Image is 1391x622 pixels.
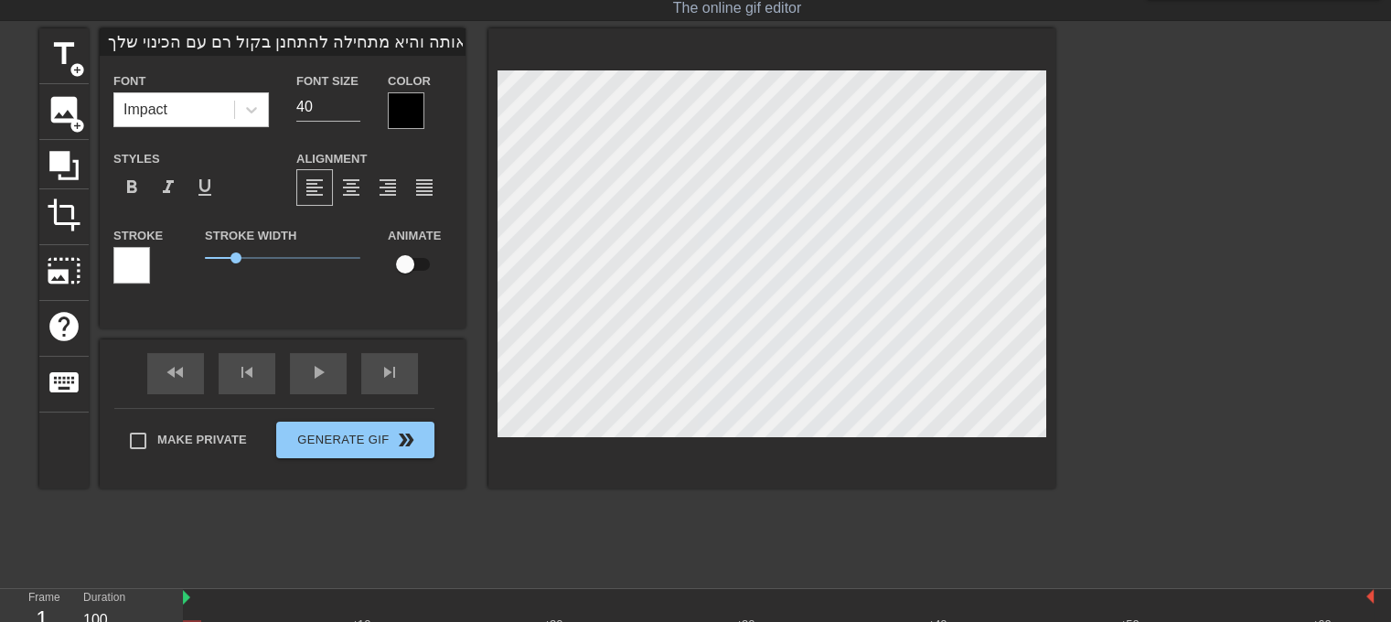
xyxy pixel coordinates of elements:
div: Impact [123,99,167,121]
button: Generate Gif [276,422,434,458]
img: bound-end.png [1366,589,1374,604]
label: Font Size [296,72,358,91]
label: Font [113,72,145,91]
label: Color [388,72,431,91]
span: crop [47,198,81,232]
span: add_circle [70,62,85,78]
span: skip_next [379,361,401,383]
span: format_italic [157,177,179,198]
span: keyboard [47,365,81,400]
span: play_arrow [307,361,329,383]
label: Styles [113,150,160,168]
label: Stroke Width [205,227,296,245]
span: skip_previous [236,361,258,383]
span: photo_size_select_large [47,253,81,288]
span: add_circle [70,118,85,134]
span: format_align_justify [413,177,435,198]
span: format_align_center [340,177,362,198]
span: format_underline [194,177,216,198]
span: format_align_right [377,177,399,198]
span: image [47,92,81,127]
span: fast_rewind [165,361,187,383]
label: Duration [83,593,125,604]
span: format_bold [121,177,143,198]
span: double_arrow [395,429,417,451]
span: help [47,309,81,344]
span: Make Private [157,431,247,449]
label: Stroke [113,227,163,245]
label: Alignment [296,150,367,168]
label: Animate [388,227,441,245]
span: format_align_left [304,177,326,198]
span: Generate Gif [284,429,427,451]
span: title [47,37,81,71]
